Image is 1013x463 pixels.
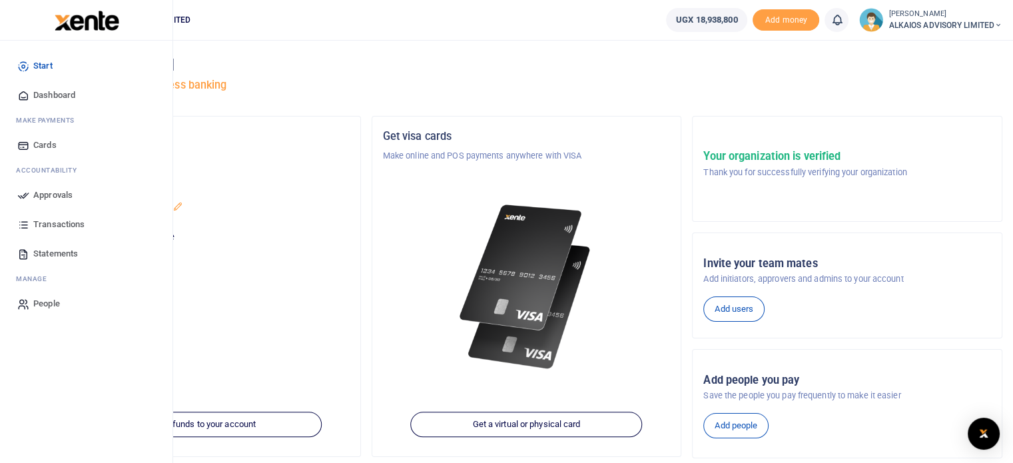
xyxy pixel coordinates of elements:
h5: Organization [62,130,350,143]
h5: Invite your team mates [703,257,991,270]
h5: UGX 18,938,800 [62,247,350,260]
a: Add people [703,413,769,438]
li: M [11,110,162,131]
img: profile-user [859,8,883,32]
p: Save the people you pay frequently to make it easier [703,389,991,402]
span: countability [26,165,77,175]
li: M [11,268,162,289]
h4: Hello [PERSON_NAME] [51,57,1002,72]
a: Get a virtual or physical card [411,412,643,438]
a: UGX 18,938,800 [666,8,747,32]
a: Add users [703,296,765,322]
a: Add funds to your account [90,412,322,438]
p: Make online and POS payments anywhere with VISA [383,149,671,163]
p: ALKAIOS ADVISORY LIMITED [62,149,350,163]
span: ake Payments [23,115,75,125]
span: Add money [753,9,819,31]
span: Dashboard [33,89,75,102]
a: Start [11,51,162,81]
span: Transactions [33,218,85,231]
span: Statements [33,247,78,260]
a: profile-user [PERSON_NAME] ALKAIOS ADVISORY LIMITED [859,8,1002,32]
a: Statements [11,239,162,268]
a: People [11,289,162,318]
li: Wallet ballance [661,8,753,32]
a: Approvals [11,181,162,210]
p: Thank you for successfully verifying your organization [703,166,906,179]
li: Ac [11,160,162,181]
a: Cards [11,131,162,160]
span: Cards [33,139,57,152]
small: [PERSON_NAME] [888,9,1002,20]
span: UGX 18,938,800 [676,13,737,27]
a: Dashboard [11,81,162,110]
img: logo-large [55,11,119,31]
h5: Your organization is verified [703,150,906,163]
span: Start [33,59,53,73]
a: Transactions [11,210,162,239]
a: Add money [753,14,819,24]
span: anage [23,274,47,284]
p: Your current account balance [62,231,350,244]
span: Approvals [33,189,73,202]
li: Toup your wallet [753,9,819,31]
h5: Add people you pay [703,374,991,387]
img: xente-_physical_cards.png [455,195,599,380]
a: logo-small logo-large logo-large [53,15,119,25]
div: Open Intercom Messenger [968,418,1000,450]
span: ALKAIOS ADVISORY LIMITED [888,19,1002,31]
h5: Welcome to better business banking [51,79,1002,92]
p: ALKAIOS ADVISORY LIMITED [62,201,350,215]
h5: Get visa cards [383,130,671,143]
span: People [33,297,60,310]
h5: Account [62,181,350,195]
p: Add initiators, approvers and admins to your account [703,272,991,286]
